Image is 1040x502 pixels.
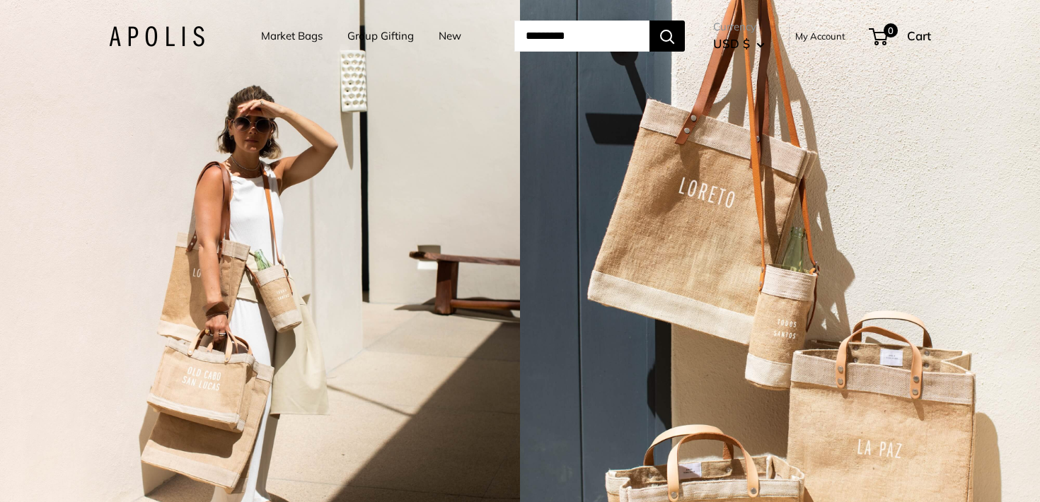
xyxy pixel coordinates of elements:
a: My Account [795,28,845,45]
span: Cart [907,28,931,43]
input: Search... [514,21,649,52]
span: 0 [884,23,898,37]
a: New [439,26,461,46]
button: USD $ [713,33,765,55]
a: Market Bags [261,26,323,46]
a: 0 Cart [870,25,931,47]
span: Currency [713,17,765,37]
img: Apolis [109,26,204,47]
button: Search [649,21,685,52]
span: USD $ [713,36,750,51]
a: Group Gifting [347,26,414,46]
